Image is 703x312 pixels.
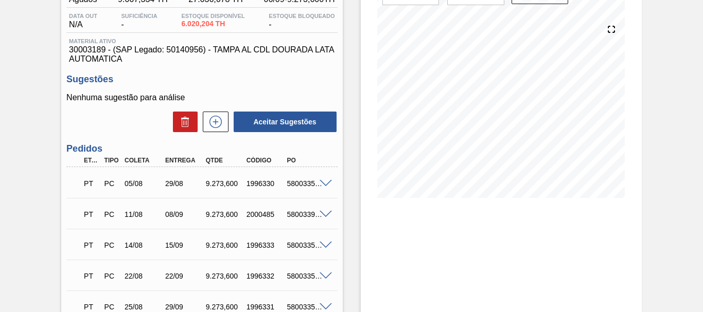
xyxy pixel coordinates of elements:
div: Nova sugestão [198,112,229,132]
div: 29/08/2025 [163,179,206,188]
div: Etapa [81,157,101,164]
div: 29/09/2025 [163,303,206,311]
div: 1996333 [244,241,288,249]
span: Estoque Disponível [181,13,244,19]
span: Suficiência [121,13,157,19]
p: PT [84,210,98,218]
div: - [266,13,337,29]
div: Aceitar Sugestões [229,111,338,133]
div: 22/09/2025 [163,272,206,280]
div: 9.273,600 [203,303,247,311]
div: 9.273,600 [203,272,247,280]
div: 5800335565 [285,303,328,311]
button: Aceitar Sugestões [234,112,337,132]
div: 22/08/2025 [122,272,166,280]
p: Nenhuma sugestão para análise [66,93,337,102]
span: Estoque Bloqueado [269,13,335,19]
div: Pedido de Compra [102,241,121,249]
span: 30003189 - (SAP Legado: 50140956) - TAMPA AL CDL DOURADA LATA AUTOMATICA [69,45,335,64]
div: Código [244,157,288,164]
p: PT [84,179,98,188]
div: 14/08/2025 [122,241,166,249]
div: Excluir Sugestões [168,112,198,132]
div: - [119,13,160,29]
div: 11/08/2025 [122,210,166,218]
div: 5800335028 [285,179,328,188]
div: 9.273,600 [203,241,247,249]
div: 25/08/2025 [122,303,166,311]
div: Pedido de Compra [102,303,121,311]
div: 5800335556 [285,241,328,249]
div: 9.273,600 [203,179,247,188]
h3: Pedidos [66,143,337,154]
div: 05/08/2025 [122,179,166,188]
div: Pedido em Trânsito [81,172,101,195]
span: Material ativo [69,38,335,44]
div: 1996330 [244,179,288,188]
span: 6.020,204 TH [181,20,244,28]
div: 1996332 [244,272,288,280]
div: 2000485 [244,210,288,218]
div: 1996331 [244,303,288,311]
h3: Sugestões [66,74,337,85]
div: Pedido de Compra [102,272,121,280]
div: 5800335567 [285,272,328,280]
div: Pedido de Compra [102,210,121,218]
div: 9.273,600 [203,210,247,218]
div: 5800339926 [285,210,328,218]
div: Tipo [102,157,121,164]
p: PT [84,272,98,280]
span: Data out [69,13,97,19]
div: Pedido em Trânsito [81,234,101,256]
div: Pedido em Trânsito [81,203,101,226]
div: Pedido de Compra [102,179,121,188]
p: PT [84,303,98,311]
div: N/A [66,13,100,29]
p: PT [84,241,98,249]
div: Pedido em Trânsito [81,265,101,287]
div: Qtde [203,157,247,164]
div: PO [285,157,328,164]
div: 15/09/2025 [163,241,206,249]
div: 08/09/2025 [163,210,206,218]
div: Coleta [122,157,166,164]
div: Entrega [163,157,206,164]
